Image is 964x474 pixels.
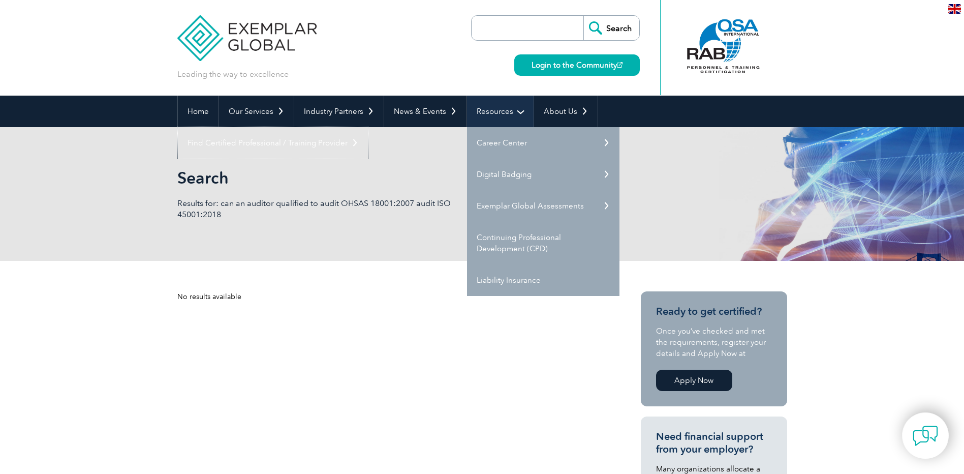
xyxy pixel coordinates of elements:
[467,127,619,159] a: Career Center
[583,16,639,40] input: Search
[656,430,772,456] h3: Need financial support from your employer?
[534,96,598,127] a: About Us
[617,62,623,68] img: open_square.png
[514,54,640,76] a: Login to the Community
[178,96,219,127] a: Home
[467,264,619,296] a: Liability Insurance
[384,96,467,127] a: News & Events
[656,370,732,391] a: Apply Now
[177,291,604,302] div: No results available
[656,325,772,359] p: Once you’ve checked and met the requirements, register your details and Apply Now at
[467,222,619,264] a: Continuing Professional Development (CPD)
[467,190,619,222] a: Exemplar Global Assessments
[467,159,619,190] a: Digital Badging
[467,96,534,127] a: Resources
[177,198,482,220] p: Results for: can an auditor qualified to audit OHSAS 18001:2007 audit ISO 45001:2018
[177,168,568,188] h1: Search
[948,4,961,14] img: en
[913,423,938,449] img: contact-chat.png
[178,127,368,159] a: Find Certified Professional / Training Provider
[656,305,772,318] h3: Ready to get certified?
[177,69,289,80] p: Leading the way to excellence
[294,96,384,127] a: Industry Partners
[219,96,294,127] a: Our Services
